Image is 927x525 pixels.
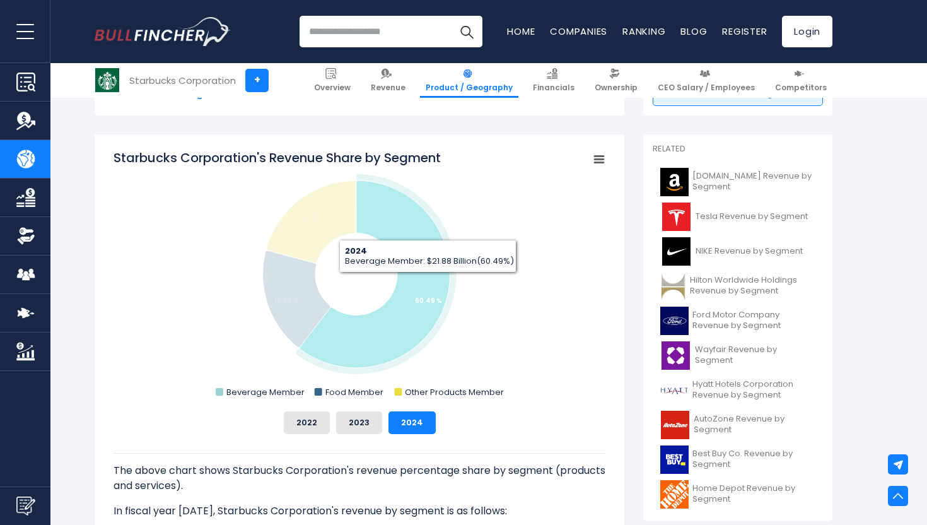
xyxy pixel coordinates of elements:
[245,69,269,92] a: +
[95,17,230,46] a: Go to homepage
[660,168,689,196] img: AMZN logo
[660,376,689,404] img: H logo
[533,83,574,93] span: Financials
[114,149,605,401] svg: Starbucks Corporation's Revenue Share by Segment
[769,63,832,98] a: Competitors
[274,296,299,305] tspan: 18.66 %
[95,68,119,92] img: SBUX logo
[95,17,231,46] img: Bullfincher logo
[692,379,815,401] span: Hyatt Hotels Corporation Revenue by Segment
[653,165,823,199] a: [DOMAIN_NAME] Revenue by Segment
[653,304,823,338] a: Ford Motor Company Revenue by Segment
[284,411,330,434] button: 2022
[426,83,513,93] span: Product / Geography
[595,83,638,93] span: Ownership
[114,504,605,519] p: In fiscal year [DATE], Starbucks Corporation's revenue by segment is as follows:
[336,411,382,434] button: 2023
[694,414,815,435] span: AutoZone Revenue by Segment
[660,480,689,509] img: HD logo
[652,63,761,98] a: CEO Salary / Employees
[653,442,823,477] a: Best Buy Co. Revenue by Segment
[405,386,504,398] text: Other Products Member
[653,477,823,512] a: Home Depot Revenue by Segment
[775,83,827,93] span: Competitors
[371,83,405,93] span: Revenue
[365,63,411,98] a: Revenue
[660,411,690,439] img: AZO logo
[622,25,665,38] a: Ranking
[308,63,356,98] a: Overview
[314,83,351,93] span: Overview
[696,246,803,257] span: NIKE Revenue by Segment
[660,237,692,266] img: NKE logo
[692,449,815,470] span: Best Buy Co. Revenue by Segment
[692,483,815,505] span: Home Depot Revenue by Segment
[129,73,236,88] div: Starbucks Corporation
[507,25,535,38] a: Home
[114,149,441,167] tspan: Starbucks Corporation's Revenue Share by Segment
[299,213,325,222] tspan: 20.85 %
[660,341,691,370] img: W logo
[653,199,823,234] a: Tesla Revenue by Segment
[695,345,815,366] span: Wayfair Revenue by Segment
[658,83,755,93] span: CEO Salary / Employees
[660,445,689,474] img: BBY logo
[550,25,607,38] a: Companies
[690,275,815,297] span: Hilton Worldwide Holdings Revenue by Segment
[660,307,689,335] img: F logo
[653,408,823,442] a: AutoZone Revenue by Segment
[415,296,442,305] tspan: 60.49 %
[660,203,692,231] img: TSLA logo
[653,144,823,155] p: Related
[589,63,643,98] a: Ownership
[653,269,823,304] a: Hilton Worldwide Holdings Revenue by Segment
[420,63,518,98] a: Product / Geography
[660,272,686,300] img: HLT logo
[653,234,823,269] a: NIKE Revenue by Segment
[696,211,808,222] span: Tesla Revenue by Segment
[782,16,832,47] a: Login
[451,16,482,47] button: Search
[388,411,436,434] button: 2024
[692,171,815,192] span: [DOMAIN_NAME] Revenue by Segment
[527,63,580,98] a: Financials
[653,338,823,373] a: Wayfair Revenue by Segment
[226,386,305,398] text: Beverage Member
[653,373,823,408] a: Hyatt Hotels Corporation Revenue by Segment
[692,310,815,331] span: Ford Motor Company Revenue by Segment
[114,463,605,493] p: The above chart shows Starbucks Corporation's revenue percentage share by segment (products and s...
[16,227,35,245] img: Ownership
[680,25,707,38] a: Blog
[722,25,767,38] a: Register
[325,386,383,398] text: Food Member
